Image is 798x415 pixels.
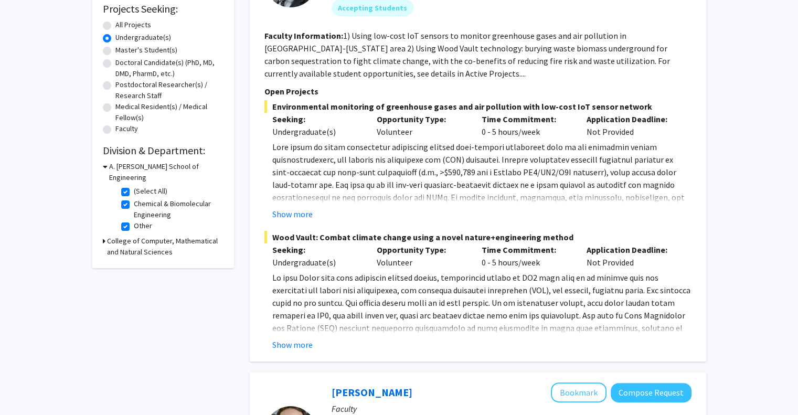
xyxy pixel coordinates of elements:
p: Faculty [332,402,691,415]
p: Seeking: [272,113,361,125]
label: Undergraduate(s) [115,32,171,43]
label: (Select All) [134,186,167,197]
span: Wood Vault: Combat climate change using a novel nature+engineering method [264,231,691,243]
div: Volunteer [369,113,474,138]
p: Opportunity Type: [377,113,466,125]
label: Master's Student(s) [115,45,177,56]
p: Lore ipsum do sitam consectetur adipiscing elitsed doei-tempori utlaboreet dolo ma ali enimadmin ... [272,141,691,317]
button: Compose Request to Jeffery Klauda [611,383,691,402]
p: Application Deadline: [587,113,676,125]
div: Undergraduate(s) [272,256,361,269]
button: Show more [272,208,313,220]
button: Add Jeffery Klauda to Bookmarks [551,382,607,402]
p: Open Projects [264,85,691,98]
p: Seeking: [272,243,361,256]
div: Not Provided [579,113,684,138]
p: Time Commitment: [482,113,571,125]
span: Environmental monitoring of greenhouse gases and air pollution with low-cost IoT sensor network [264,100,691,113]
label: Medical Resident(s) / Medical Fellow(s) [115,101,224,123]
h3: College of Computer, Mathematical and Natural Sciences [107,236,224,258]
a: [PERSON_NAME] [332,386,412,399]
label: Faculty [115,123,138,134]
b: Faculty Information: [264,30,343,41]
h2: Projects Seeking: [103,3,224,15]
p: Time Commitment: [482,243,571,256]
h3: A. [PERSON_NAME] School of Engineering [109,161,224,183]
div: Not Provided [579,243,684,269]
label: All Projects [115,19,151,30]
p: Opportunity Type: [377,243,466,256]
p: Application Deadline: [587,243,676,256]
button: Show more [272,338,313,351]
h2: Division & Department: [103,144,224,157]
label: Chemical & Biomolecular Engineering [134,198,221,220]
label: Postdoctoral Researcher(s) / Research Staff [115,79,224,101]
fg-read-more: 1) Using low-cost IoT sensors to monitor greenhouse gases and air pollution in [GEOGRAPHIC_DATA]-... [264,30,670,79]
div: Volunteer [369,243,474,269]
div: 0 - 5 hours/week [474,113,579,138]
label: Doctoral Candidate(s) (PhD, MD, DMD, PharmD, etc.) [115,57,224,79]
label: Other [134,220,152,231]
div: Undergraduate(s) [272,125,361,138]
div: 0 - 5 hours/week [474,243,579,269]
iframe: Chat [8,368,45,407]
